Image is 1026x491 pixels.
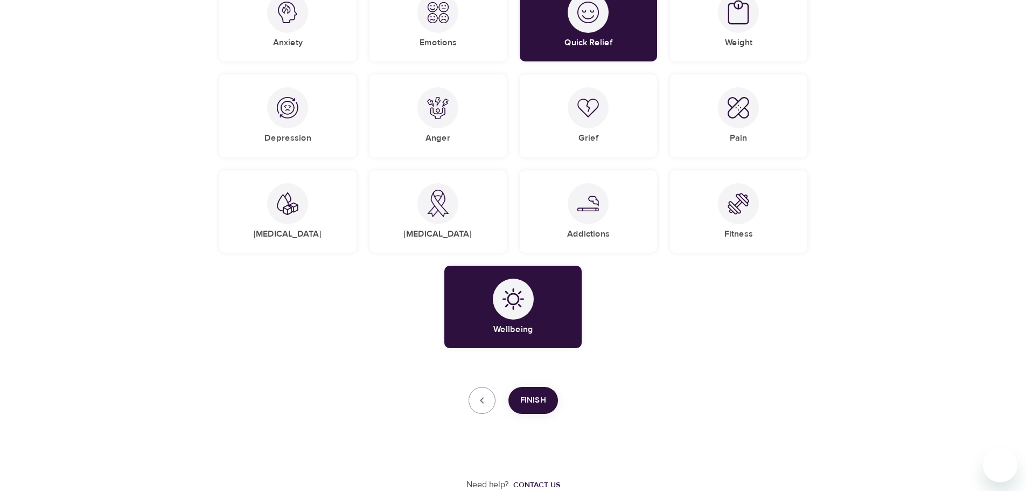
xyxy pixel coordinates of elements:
[369,74,507,157] div: AngerAnger
[425,133,450,144] h5: Anger
[420,37,457,49] h5: Emotions
[564,37,612,49] h5: Quick Relief
[725,37,752,49] h5: Weight
[728,193,749,215] img: Fitness
[508,387,558,414] button: Finish
[466,479,509,491] p: Need help?
[254,229,322,240] h5: [MEDICAL_DATA]
[427,190,449,217] img: Cancer
[670,170,807,253] div: FitnessFitness
[724,229,753,240] h5: Fitness
[513,480,560,490] div: Contact us
[219,74,357,157] div: DepressionDepression
[520,74,657,157] div: GriefGrief
[219,170,357,253] div: Diabetes[MEDICAL_DATA]
[577,98,599,117] img: Grief
[578,133,598,144] h5: Grief
[730,133,747,144] h5: Pain
[264,133,311,144] h5: Depression
[509,480,560,490] a: Contact us
[277,192,298,215] img: Diabetes
[502,288,524,310] img: Wellbeing
[444,266,582,348] div: WellbeingWellbeing
[273,37,303,49] h5: Anxiety
[277,97,298,119] img: Depression
[404,229,472,240] h5: [MEDICAL_DATA]
[728,97,749,119] img: Pain
[493,324,533,335] h5: Wellbeing
[670,74,807,157] div: PainPain
[520,170,657,253] div: AddictionsAddictions
[277,2,298,23] img: Anxiety
[520,393,546,407] span: Finish
[577,2,599,23] img: Quick Relief
[369,170,507,253] div: Cancer[MEDICAL_DATA]
[983,448,1017,482] iframe: Button to launch messaging window
[567,229,610,240] h5: Addictions
[577,196,599,211] img: Addictions
[427,2,449,23] img: Emotions
[427,97,449,119] img: Anger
